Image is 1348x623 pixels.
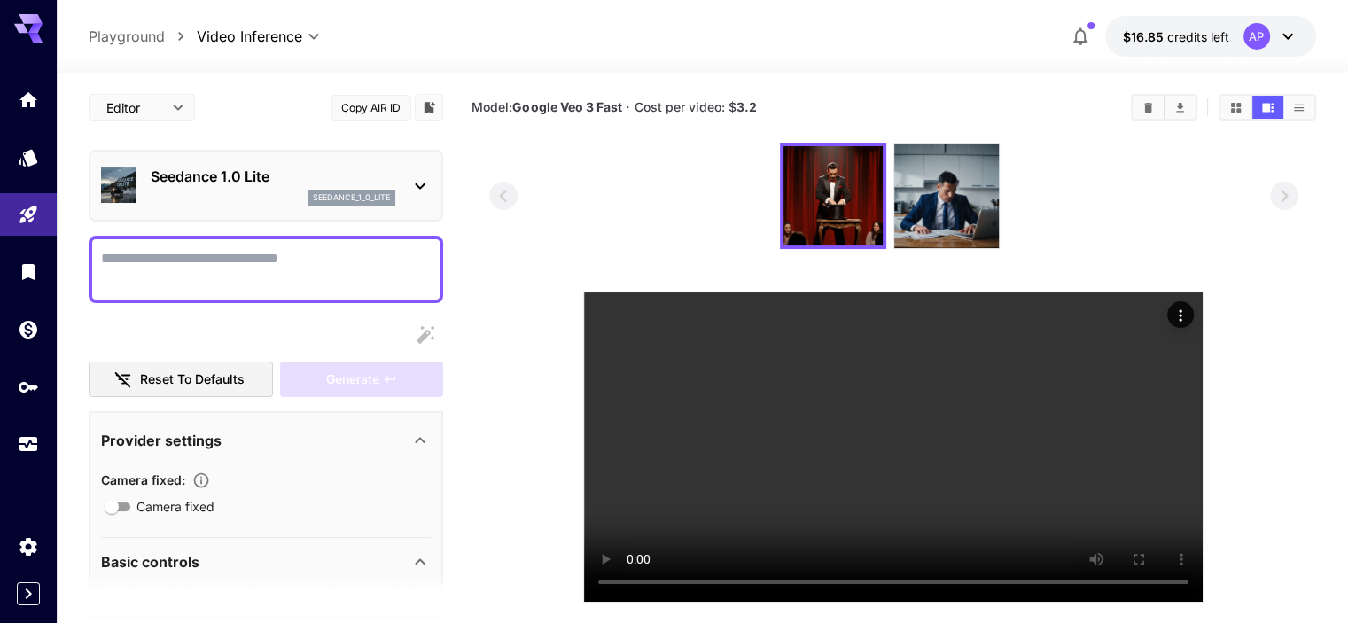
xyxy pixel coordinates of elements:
[1219,94,1316,121] div: Show videos in grid viewShow videos in video viewShow videos in list view
[313,191,390,204] p: seedance_1_0_lite
[151,166,395,187] p: Seedance 1.0 Lite
[101,430,222,451] p: Provider settings
[421,97,437,118] button: Add to library
[783,146,883,245] img: kAUfQBfQAAAAASUVORK5CYII=
[89,26,165,47] a: Playground
[1220,96,1251,119] button: Show videos in grid view
[18,318,39,340] div: Wallet
[471,99,621,114] span: Model:
[1133,96,1164,119] button: Clear videos
[106,98,161,117] span: Editor
[512,99,621,114] b: Google Veo 3 Fast
[1131,94,1197,121] div: Clear videosDownload All
[1123,27,1229,46] div: $16.85
[101,159,431,213] div: Seedance 1.0 Liteseedance_1_0_lite
[101,541,431,583] div: Basic controls
[197,26,302,47] span: Video Inference
[1283,96,1314,119] button: Show videos in list view
[1123,29,1167,44] span: $16.85
[331,95,411,121] button: Copy AIR ID
[101,551,199,572] p: Basic controls
[136,497,214,516] span: Camera fixed
[17,582,40,605] button: Expand sidebar
[89,26,197,47] nav: breadcrumb
[1167,29,1229,44] span: credits left
[1252,96,1283,119] button: Show videos in video view
[101,472,185,487] span: Camera fixed :
[18,376,39,398] div: API Keys
[1105,16,1316,57] button: $16.85AP
[1243,23,1270,50] div: AP
[736,99,757,114] b: 3.2
[18,146,39,168] div: Models
[101,419,431,462] div: Provider settings
[18,204,39,226] div: Playground
[18,433,39,456] div: Usage
[635,99,757,114] span: Cost per video: $
[894,144,999,248] img: 9Ts09WAAAABklEQVQDAMoJmO3HYMBUAAAAAElFTkSuQmCC
[1167,301,1194,328] div: Actions
[626,97,630,118] p: ·
[1165,96,1196,119] button: Download All
[18,535,39,557] div: Settings
[18,261,39,283] div: Library
[18,89,39,111] div: Home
